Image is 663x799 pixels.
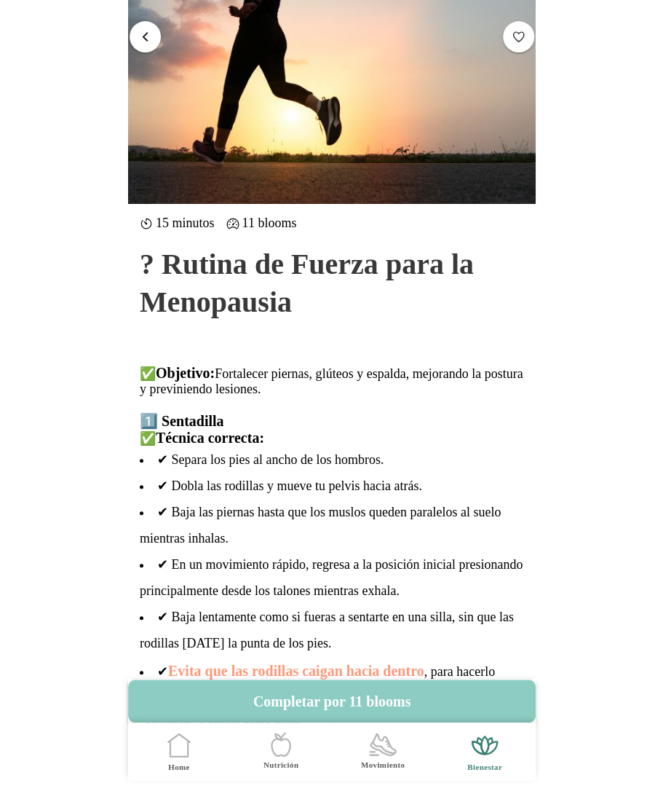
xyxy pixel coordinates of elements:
div: ✅ [140,430,524,446]
ion-label: Nutrición [263,760,298,771]
li: ✔ Separa los pies al ancho de los hombros. [140,446,524,473]
ion-label: Home [168,762,190,773]
div: ✅ Fortalecer piernas, glúteos y espalda, mejorando la postura y previniendo lesiones. [140,365,524,397]
button: Completar por 11 blooms [128,680,536,723]
ion-label: Bienestar [467,762,502,773]
b: Evita que las rodillas caigan hacia dentro [168,663,424,679]
li: ✔ Baja las piernas hasta que los muslos queden paralelos al suelo mientras inhalas. [140,499,524,551]
li: ✔ , para hacerlo puedes colocarte unas bandas elástica entre las rodillas para que te "obliguen" ... [140,656,524,738]
li: ✔ Dobla las rodillas y mueve tu pelvis hacia atrás. [140,473,524,499]
ion-label: 11 blooms [226,216,296,231]
li: ✔ Baja lentamente como si fueras a sentarte en una silla, sin que las rodillas [DATE] la punta de... [140,604,524,656]
b: Objetivo: [156,365,215,381]
li: ✔ En un movimiento rápido, regresa a la posición inicial presionando principalmente desde los tal... [140,551,524,604]
h1: ? Rutina de Fuerza para la Menopausia [140,245,524,321]
ion-label: 15 minutos [140,216,215,231]
ion-label: Movimiento [360,760,404,771]
b: Técnica correcta: [156,430,264,446]
b: 1️⃣ Sentadilla [140,413,224,429]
